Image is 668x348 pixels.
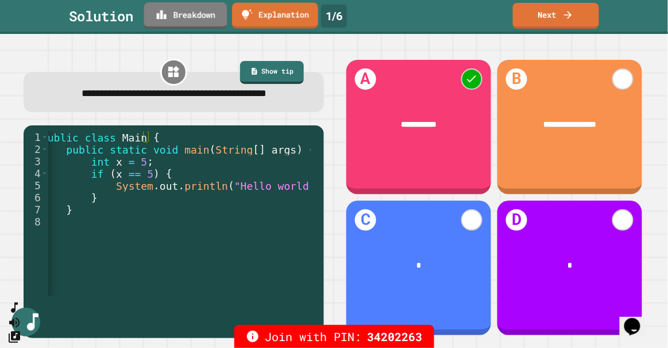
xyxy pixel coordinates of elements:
[41,143,48,155] span: Toggle code folding, rows 2 through 7
[355,68,376,90] h1: A
[513,3,599,29] a: Next
[69,6,133,26] div: Solution
[24,167,48,179] div: 4
[506,209,527,231] h1: D
[355,209,376,231] h1: C
[24,179,48,192] div: 5
[144,2,227,29] a: Breakdown
[41,167,48,179] span: Toggle code folding, rows 4 through 6
[24,131,48,143] div: 1
[24,143,48,155] div: 2
[24,204,48,216] div: 7
[24,155,48,167] div: 3
[24,216,48,228] div: 8
[368,328,423,345] span: 34202263
[321,5,347,28] div: 1 / 6
[41,131,48,143] span: Toggle code folding, rows 1 through 8
[240,61,304,84] a: Show tip
[24,192,48,204] div: 6
[7,301,21,315] button: SpeedDial basic example
[620,302,657,336] iframe: chat widget
[506,68,527,90] h1: B
[7,315,21,330] button: Mute music
[7,330,21,344] button: Change Music
[234,325,434,348] div: Join with PIN:
[232,3,318,29] a: Explanation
